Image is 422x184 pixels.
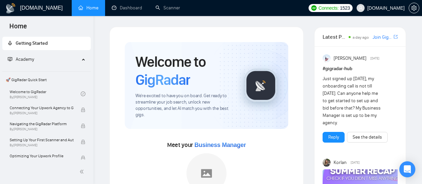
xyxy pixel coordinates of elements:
[81,156,85,160] span: lock
[10,143,74,147] span: By [PERSON_NAME]
[8,41,12,45] span: rocket
[10,121,74,127] span: Navigating the GigRadar Platform
[373,34,392,41] a: Join GigRadar Slack Community
[3,73,90,86] span: 🚀 GigRadar Quick Start
[16,56,34,62] span: Academy
[10,111,74,115] span: By [PERSON_NAME]
[10,137,74,143] span: Setting Up Your First Scanner and Auto-Bidder
[340,4,350,12] span: 1523
[323,159,331,167] img: Korlan
[334,55,366,62] span: [PERSON_NAME]
[399,161,415,177] div: Open Intercom Messenger
[334,159,347,166] span: Korlan
[353,35,369,40] span: a day ago
[135,93,234,118] span: We're excited to have you on board. Get ready to streamline your job search, unlock new opportuni...
[323,75,383,127] div: Just signed up [DATE], my onboarding call is not till [DATE]. Can anyone help me to get started t...
[394,34,398,39] span: export
[319,4,339,12] span: Connects:
[112,5,142,11] a: dashboardDashboard
[8,56,34,62] span: Academy
[323,33,347,41] span: Latest Posts from the GigRadar Community
[81,124,85,128] span: lock
[323,54,331,62] img: Anisuzzaman Khan
[81,91,85,96] span: check-circle
[10,159,74,163] span: By [PERSON_NAME]
[370,55,379,61] span: [DATE]
[167,141,246,149] span: Meet your
[135,53,234,89] h1: Welcome to
[81,108,85,112] span: lock
[135,71,190,89] span: GigRadar
[409,5,419,11] a: setting
[323,65,398,72] h1: # gigradar-hub
[10,153,74,159] span: Optimizing Your Upwork Profile
[353,134,382,141] a: See the details
[323,132,345,143] button: Reply
[8,57,12,61] span: fund-projection-screen
[5,3,16,14] img: logo
[10,105,74,111] span: Connecting Your Upwork Agency to GigRadar
[10,86,81,101] a: Welcome to GigRadarBy[PERSON_NAME]
[81,140,85,144] span: lock
[10,127,74,131] span: By [PERSON_NAME]
[16,40,48,46] span: Getting Started
[2,37,91,50] li: Getting Started
[194,142,246,148] span: Business Manager
[358,6,363,10] span: user
[155,5,180,11] a: searchScanner
[347,132,388,143] button: See the details
[78,5,98,11] a: homeHome
[311,5,317,11] img: upwork-logo.png
[409,3,419,13] button: setting
[409,5,419,11] span: setting
[4,21,32,35] span: Home
[79,168,86,175] span: double-left
[394,34,398,40] a: export
[328,134,339,141] a: Reply
[351,160,360,166] span: [DATE]
[244,69,278,102] img: gigradar-logo.png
